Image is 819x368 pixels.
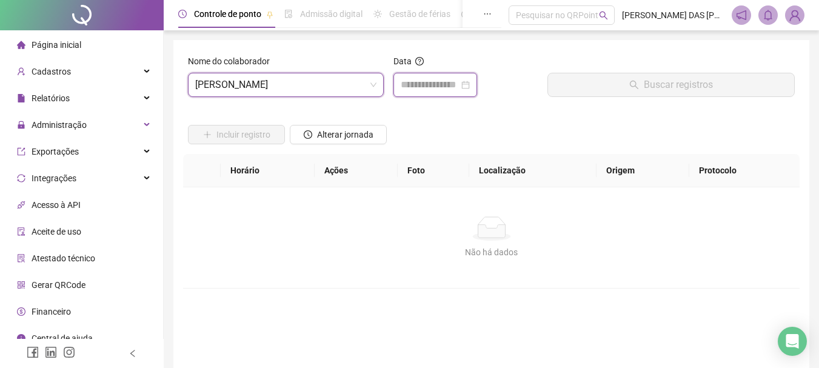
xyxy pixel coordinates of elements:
div: Open Intercom Messenger [778,327,807,356]
span: facebook [27,346,39,358]
span: [PERSON_NAME] DAS [PERSON_NAME] COMERCIAL [622,8,724,22]
img: 88193 [786,6,804,24]
span: Admissão digital [300,9,363,19]
span: file [17,94,25,102]
span: bell [763,10,774,21]
span: Alterar jornada [317,128,373,141]
span: api [17,201,25,209]
th: Origem [597,154,689,187]
span: Página inicial [32,40,81,50]
span: qrcode [17,281,25,289]
span: question-circle [415,57,424,65]
span: dollar [17,307,25,316]
span: info-circle [17,334,25,343]
th: Horário [221,154,315,187]
span: Atestado técnico [32,253,95,263]
span: solution [17,254,25,263]
span: Data [393,56,412,66]
th: Localização [469,154,597,187]
span: user-add [17,67,25,76]
span: Exportações [32,147,79,156]
span: export [17,147,25,156]
label: Nome do colaborador [188,55,278,68]
span: sun [373,10,382,18]
span: lock [17,121,25,129]
span: notification [736,10,747,21]
span: Financeiro [32,307,71,316]
span: Integrações [32,173,76,183]
span: ellipsis [483,10,492,18]
span: Central de ajuda [32,333,93,343]
span: sync [17,174,25,182]
span: Controle de ponto [194,9,261,19]
div: Não há dados [198,246,785,259]
span: search [599,11,608,20]
button: Buscar registros [547,73,795,97]
span: Cadastros [32,67,71,76]
span: FRANCISCO DA SILVA SARAIVA [195,73,376,96]
th: Foto [398,154,469,187]
span: home [17,41,25,49]
a: Alterar jornada [290,131,387,141]
span: dashboard [461,10,470,18]
th: Ações [315,154,398,187]
th: Protocolo [689,154,800,187]
span: Acesso à API [32,200,81,210]
span: clock-circle [178,10,187,18]
span: Relatórios [32,93,70,103]
span: pushpin [266,11,273,18]
button: Incluir registro [188,125,285,144]
span: audit [17,227,25,236]
span: clock-circle [304,130,312,139]
span: Gerar QRCode [32,280,85,290]
span: instagram [63,346,75,358]
span: Gestão de férias [389,9,450,19]
span: Aceite de uso [32,227,81,236]
button: Alterar jornada [290,125,387,144]
span: linkedin [45,346,57,358]
span: file-done [284,10,293,18]
span: Administração [32,120,87,130]
span: left [129,349,137,358]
